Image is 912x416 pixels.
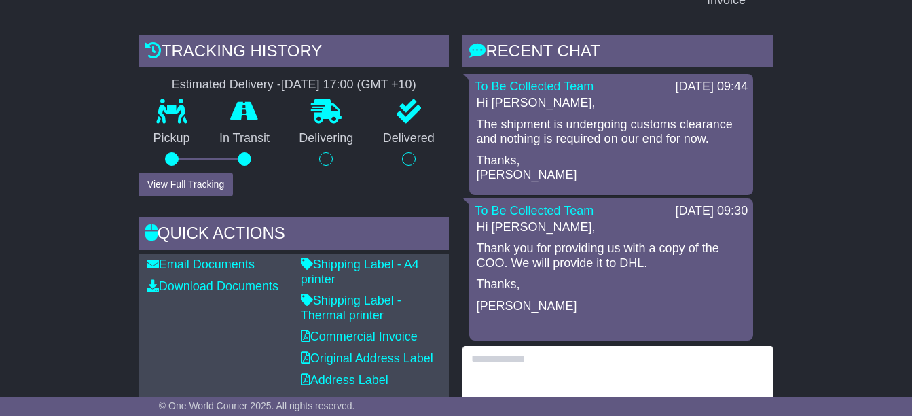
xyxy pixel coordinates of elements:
[675,80,748,94] div: [DATE] 09:44
[301,330,418,343] a: Commercial Invoice
[675,204,748,219] div: [DATE] 09:30
[301,351,433,365] a: Original Address Label
[462,35,773,71] div: RECENT CHAT
[139,217,450,254] div: Quick Actions
[475,204,594,218] a: To Be Collected Team
[301,294,401,322] a: Shipping Label - Thermal printer
[476,220,746,235] p: Hi [PERSON_NAME],
[476,277,746,292] p: Thanks,
[301,373,388,387] a: Address Label
[139,77,450,92] div: Estimated Delivery -
[139,35,450,71] div: Tracking history
[301,258,419,286] a: Shipping Label - A4 printer
[147,258,255,271] a: Email Documents
[476,118,746,147] p: The shipment is undergoing customs clearance and nothing is required on our end for now.
[476,96,746,111] p: Hi [PERSON_NAME],
[159,400,355,411] span: © One World Courier 2025. All rights reserved.
[476,241,746,271] p: Thank you for providing us with a copy of the COO. We will provide it to DHL.
[368,131,449,146] p: Delivered
[475,80,594,93] a: To Be Collected Team
[139,131,204,146] p: Pickup
[476,299,746,314] p: [PERSON_NAME]
[204,131,284,146] p: In Transit
[139,173,233,196] button: View Full Tracking
[147,279,278,293] a: Download Documents
[476,154,746,183] p: Thanks, [PERSON_NAME]
[281,77,416,92] div: [DATE] 17:00 (GMT +10)
[285,131,368,146] p: Delivering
